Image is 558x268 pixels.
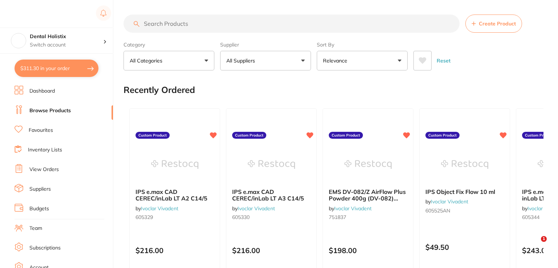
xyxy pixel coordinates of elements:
p: All Categories [130,57,165,64]
p: Relevance [323,57,350,64]
span: by [329,205,372,212]
label: Custom Product [136,132,170,139]
small: 605330 [232,214,311,220]
b: IPS e.max CAD CEREC/inLab LT A2 C14/5 [136,188,214,202]
p: $216.00 [232,246,311,255]
button: All Suppliers [220,51,311,70]
a: Browse Products [29,107,71,114]
p: Switch account [30,41,103,49]
input: Search Products [124,15,460,33]
button: Reset [434,51,453,70]
p: $198.00 [329,246,407,255]
img: IPS e.max CAD CEREC/inLab LT A2 C14/5 [151,146,198,183]
p: All Suppliers [226,57,258,64]
button: All Categories [124,51,214,70]
img: IPS Object Fix Flow 10 ml [441,146,488,183]
button: $311.30 in your order [15,60,98,77]
label: Custom Product [522,132,556,139]
b: EMS DV-082/Z AirFlow Plus Powder 400g (DV-082) pack of 1 [329,188,407,202]
img: Restocq Logo [15,9,61,18]
b: IPS Object Fix Flow 10 ml [425,188,504,195]
a: Subscriptions [29,244,61,252]
b: IPS e.max CAD CEREC/inLab LT A3 C14/5 [232,188,311,202]
span: Create Product [479,21,516,27]
label: Custom Product [425,132,460,139]
a: Inventory Lists [28,146,62,154]
label: Category [124,41,214,48]
a: Suppliers [29,186,51,193]
a: Ivoclar Vivadent [141,205,178,212]
a: Favourites [29,127,53,134]
label: Custom Product [329,132,363,139]
h4: Dental Holistix [30,33,103,40]
p: $216.00 [136,246,214,255]
a: Dashboard [29,88,55,95]
a: View Orders [29,166,59,173]
span: by [232,205,275,212]
button: Create Product [465,15,522,33]
span: by [425,198,468,205]
a: Ivoclar Vivadent [238,205,275,212]
h2: Recently Ordered [124,85,195,95]
img: IPS e.max CAD CEREC/inLab LT A3 C14/5 [248,146,295,183]
label: Sort By [317,41,408,48]
small: 605329 [136,214,214,220]
a: Restocq Logo [15,5,61,22]
a: Team [29,225,42,232]
span: 1 [541,236,547,242]
a: Ivoclar Vivadent [334,205,372,212]
span: by [136,205,178,212]
label: Supplier [220,41,311,48]
a: Budgets [29,205,49,212]
small: 751837 [329,214,407,220]
p: $49.50 [425,243,504,251]
small: 605525AN [425,208,504,214]
img: EMS DV-082/Z AirFlow Plus Powder 400g (DV-082) pack of 1 [344,146,392,183]
a: Ivoclar Vivadent [431,198,468,205]
iframe: Intercom live chat [526,236,543,253]
label: Custom Product [232,132,266,139]
img: Dental Holistix [11,33,26,48]
button: Relevance [317,51,408,70]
